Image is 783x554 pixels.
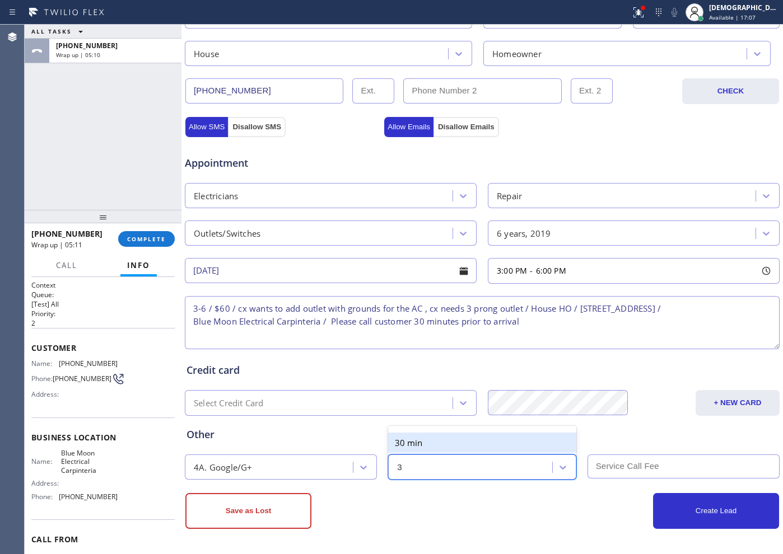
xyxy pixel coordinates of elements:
[31,228,102,239] span: [PHONE_NUMBER]
[571,78,613,104] input: Ext. 2
[127,260,150,270] span: Info
[682,78,779,104] button: CHECK
[31,240,82,250] span: Wrap up | 05:11
[31,359,59,368] span: Name:
[185,493,311,529] button: Save as Lost
[59,359,118,368] span: [PHONE_NUMBER]
[228,117,286,137] button: Disallow SMS
[56,260,77,270] span: Call
[384,117,434,137] button: Allow Emails
[56,41,118,50] span: [PHONE_NUMBER]
[187,363,778,378] div: Credit card
[194,189,238,202] div: Electricians
[31,534,175,544] span: Call From
[667,4,682,20] button: Mute
[25,25,94,38] button: ALL TASKS
[31,492,59,501] span: Phone:
[31,309,175,318] h2: Priority:
[185,296,780,349] textarea: 3-6 / $60 / cx wants to add outlet with grounds for the AC , cx needs 3 prong outlet / House HO /...
[194,47,219,60] div: House
[696,390,780,416] button: + NEW CARD
[185,156,381,171] span: Appointment
[388,433,576,453] div: 30 min
[53,374,111,383] span: [PHONE_NUMBER]
[31,432,175,443] span: Business location
[31,390,61,398] span: Address:
[185,78,343,104] input: Phone Number
[536,265,566,276] span: 6:00 PM
[120,255,157,276] button: Info
[61,449,117,475] span: Blue Moon Electrical Carpinteria
[187,427,778,442] div: Other
[434,117,499,137] button: Disallow Emails
[49,255,84,276] button: Call
[530,265,533,276] span: -
[403,78,561,104] input: Phone Number 2
[31,27,72,35] span: ALL TASKS
[59,492,118,501] span: [PHONE_NUMBER]
[194,461,253,473] div: 4A. Google/G+
[127,235,166,243] span: COMPLETE
[388,453,576,473] div: 1:30 h
[497,189,522,202] div: Repair
[497,227,551,240] div: 6 years, 2019
[31,342,175,353] span: Customer
[185,117,228,137] button: Allow SMS
[653,493,779,529] button: Create Lead
[194,227,260,240] div: Outlets/Switches
[31,299,175,309] p: [Test] All
[31,318,175,328] p: 2
[588,454,780,478] input: Service Call Fee
[31,374,53,383] span: Phone:
[194,397,264,410] div: Select Credit Card
[709,13,756,21] span: Available | 17:07
[31,290,175,299] h2: Queue:
[31,457,61,466] span: Name:
[709,3,780,12] div: [DEMOGRAPHIC_DATA][PERSON_NAME]
[497,265,527,276] span: 3:00 PM
[492,47,542,60] div: Homeowner
[31,479,61,487] span: Address:
[185,258,477,283] input: - choose date -
[56,51,100,59] span: Wrap up | 05:10
[352,78,394,104] input: Ext.
[31,280,175,290] h1: Context
[118,231,175,247] button: COMPLETE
